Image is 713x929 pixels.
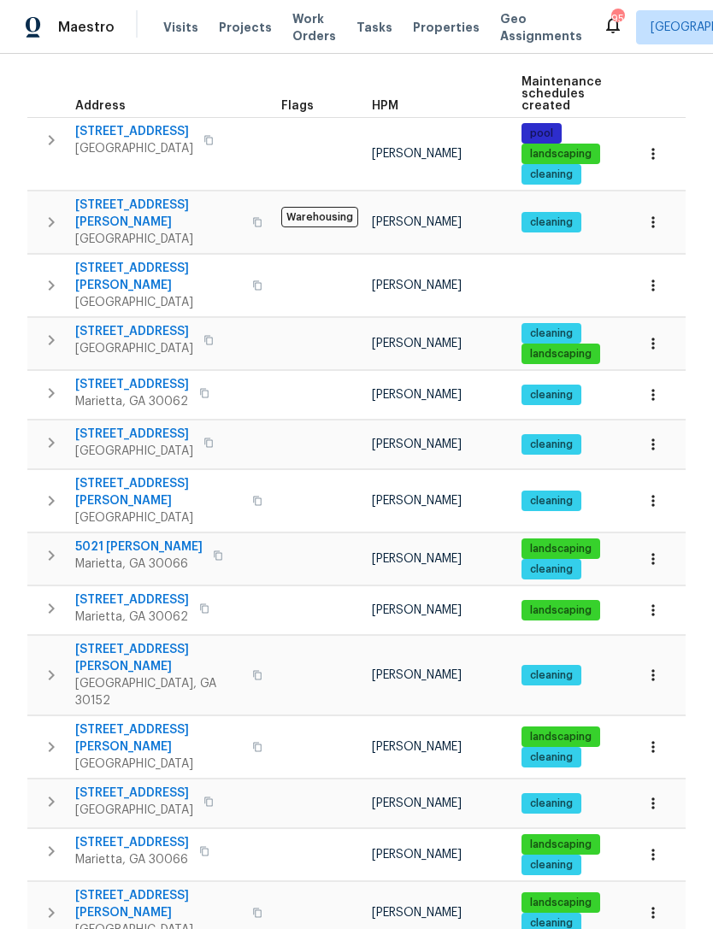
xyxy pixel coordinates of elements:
span: landscaping [523,347,598,362]
span: [PERSON_NAME] [372,907,462,919]
span: Flags [281,100,314,112]
span: Projects [219,19,272,36]
span: [PERSON_NAME] [372,553,462,565]
span: [STREET_ADDRESS][PERSON_NAME] [75,197,242,231]
span: cleaning [523,494,580,509]
span: [STREET_ADDRESS][PERSON_NAME] [75,721,242,756]
span: cleaning [523,858,580,873]
span: cleaning [523,388,580,403]
span: [STREET_ADDRESS][PERSON_NAME] [75,475,242,509]
span: Marietta, GA 30066 [75,556,203,573]
span: Tasks [356,21,392,33]
span: [GEOGRAPHIC_DATA] [75,231,242,248]
span: [PERSON_NAME] [372,338,462,350]
span: HPM [372,100,398,112]
span: cleaning [523,797,580,811]
span: Visits [163,19,198,36]
span: pool [523,126,560,141]
span: [STREET_ADDRESS] [75,834,189,851]
span: Properties [413,19,480,36]
span: [PERSON_NAME] [372,604,462,616]
span: landscaping [523,896,598,910]
span: [PERSON_NAME] [372,797,462,809]
span: Marietta, GA 30062 [75,609,189,626]
span: 5021 [PERSON_NAME] [75,538,203,556]
span: [GEOGRAPHIC_DATA] [75,443,193,460]
span: cleaning [523,168,580,182]
span: cleaning [523,750,580,765]
span: cleaning [523,668,580,683]
span: [GEOGRAPHIC_DATA] [75,509,242,526]
span: [PERSON_NAME] [372,495,462,507]
span: [GEOGRAPHIC_DATA] [75,140,193,157]
span: [PERSON_NAME] [372,438,462,450]
span: [GEOGRAPHIC_DATA] [75,756,242,773]
span: [STREET_ADDRESS][PERSON_NAME] [75,260,242,294]
span: [GEOGRAPHIC_DATA] [75,340,193,357]
span: Maestro [58,19,115,36]
div: 95 [611,10,623,27]
span: Address [75,100,126,112]
span: [STREET_ADDRESS] [75,785,193,802]
span: landscaping [523,730,598,744]
span: [STREET_ADDRESS] [75,376,189,393]
span: [PERSON_NAME] [372,148,462,160]
span: landscaping [523,838,598,852]
span: [STREET_ADDRESS][PERSON_NAME] [75,641,242,675]
span: Work Orders [292,10,336,44]
span: Maintenance schedules created [521,76,602,112]
span: [STREET_ADDRESS][PERSON_NAME] [75,887,242,921]
span: cleaning [523,215,580,230]
span: [STREET_ADDRESS] [75,591,189,609]
span: Warehousing [281,207,358,227]
span: [PERSON_NAME] [372,849,462,861]
span: landscaping [523,603,598,618]
span: [PERSON_NAME] [372,216,462,228]
span: [PERSON_NAME] [372,741,462,753]
span: [GEOGRAPHIC_DATA] [75,294,242,311]
span: cleaning [523,326,580,341]
span: [PERSON_NAME] [372,389,462,401]
span: cleaning [523,438,580,452]
span: Geo Assignments [500,10,582,44]
span: cleaning [523,562,580,577]
span: [PERSON_NAME] [372,669,462,681]
span: [PERSON_NAME] [372,279,462,291]
span: [STREET_ADDRESS] [75,323,193,340]
span: [STREET_ADDRESS] [75,426,193,443]
span: Marietta, GA 30062 [75,393,189,410]
span: landscaping [523,147,598,162]
span: landscaping [523,542,598,556]
span: [GEOGRAPHIC_DATA], GA 30152 [75,675,242,709]
span: Marietta, GA 30066 [75,851,189,868]
span: [GEOGRAPHIC_DATA] [75,802,193,819]
span: [STREET_ADDRESS] [75,123,193,140]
